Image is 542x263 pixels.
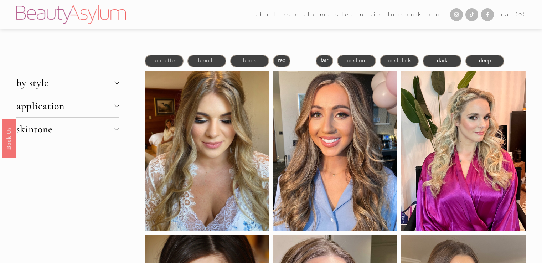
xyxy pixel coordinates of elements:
[16,5,126,24] img: Beauty Asylum | Bridal Hair &amp; Makeup Charlotte &amp; Atlanta
[358,9,384,20] a: Inquire
[347,57,367,64] span: medium
[16,118,119,140] button: skintone
[16,94,119,117] button: application
[16,123,114,135] span: skintone
[518,11,523,18] span: 0
[243,57,256,64] span: black
[198,57,215,64] span: blonde
[481,8,494,21] a: Facebook
[16,71,119,94] button: by style
[479,57,491,64] span: deep
[335,9,353,20] a: Rates
[281,10,299,20] span: team
[256,9,277,20] a: folder dropdown
[281,9,299,20] a: folder dropdown
[388,57,411,64] span: med-dark
[16,100,114,112] span: application
[2,119,16,158] a: Book Us
[501,10,526,20] a: 0 items in cart
[256,10,277,20] span: about
[450,8,463,21] a: Instagram
[465,8,478,21] a: TikTok
[427,9,443,20] a: Blog
[388,9,422,20] a: Lookbook
[321,57,328,63] span: fair
[516,11,526,18] span: ( )
[16,77,114,89] span: by style
[278,57,286,63] span: red
[304,9,330,20] a: albums
[437,57,448,64] span: dark
[153,57,175,64] span: brunette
